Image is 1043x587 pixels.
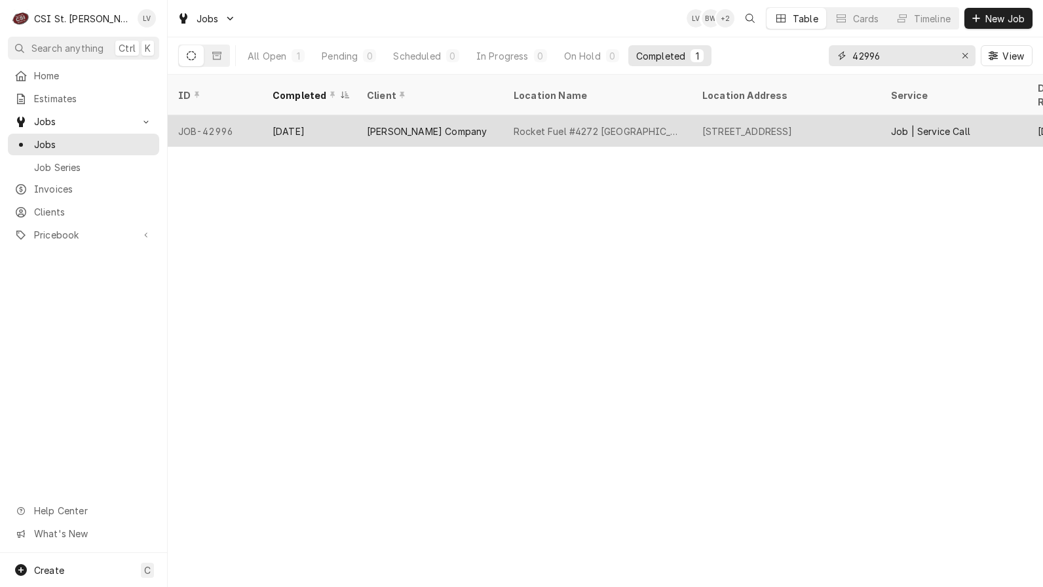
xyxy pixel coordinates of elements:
[8,65,159,86] a: Home
[564,49,601,63] div: On Hold
[853,12,879,26] div: Cards
[138,9,156,28] div: LV
[716,9,734,28] div: + 2
[367,88,490,102] div: Client
[1000,49,1027,63] span: View
[981,45,1033,66] button: View
[34,205,153,219] span: Clients
[964,8,1033,29] button: New Job
[702,124,793,138] div: [STREET_ADDRESS]
[514,124,681,138] div: Rocket Fuel #4272 [GEOGRAPHIC_DATA]
[262,115,356,147] div: [DATE]
[119,41,136,55] span: Ctrl
[793,12,818,26] div: Table
[367,124,487,138] div: [PERSON_NAME] Company
[609,49,616,63] div: 0
[322,49,358,63] div: Pending
[955,45,976,66] button: Erase input
[34,92,153,105] span: Estimates
[34,12,130,26] div: CSI St. [PERSON_NAME]
[8,88,159,109] a: Estimates
[273,88,337,102] div: Completed
[891,124,970,138] div: Job | Service Call
[914,12,951,26] div: Timeline
[687,9,705,28] div: LV
[34,69,153,83] span: Home
[983,12,1027,26] span: New Job
[168,115,262,147] div: JOB-42996
[636,49,685,63] div: Completed
[8,201,159,223] a: Clients
[12,9,30,28] div: CSI St. Louis's Avatar
[138,9,156,28] div: Lisa Vestal's Avatar
[740,8,761,29] button: Open search
[693,49,701,63] div: 1
[34,228,133,242] span: Pricebook
[702,88,867,102] div: Location Address
[178,88,249,102] div: ID
[248,49,286,63] div: All Open
[687,9,705,28] div: Lisa Vestal's Avatar
[702,9,720,28] div: BW
[8,37,159,60] button: Search anythingCtrlK
[8,500,159,521] a: Go to Help Center
[449,49,457,63] div: 0
[197,12,219,26] span: Jobs
[31,41,104,55] span: Search anything
[172,8,241,29] a: Go to Jobs
[34,161,153,174] span: Job Series
[514,88,679,102] div: Location Name
[366,49,373,63] div: 0
[8,523,159,544] a: Go to What's New
[8,134,159,155] a: Jobs
[34,115,133,128] span: Jobs
[8,224,159,246] a: Go to Pricebook
[8,157,159,178] a: Job Series
[12,9,30,28] div: C
[891,88,1014,102] div: Service
[537,49,544,63] div: 0
[8,178,159,200] a: Invoices
[393,49,440,63] div: Scheduled
[144,563,151,577] span: C
[294,49,302,63] div: 1
[34,565,64,576] span: Create
[8,111,159,132] a: Go to Jobs
[34,527,151,540] span: What's New
[34,504,151,518] span: Help Center
[852,45,951,66] input: Keyword search
[476,49,529,63] div: In Progress
[34,138,153,151] span: Jobs
[702,9,720,28] div: Brad Wicks's Avatar
[145,41,151,55] span: K
[34,182,153,196] span: Invoices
